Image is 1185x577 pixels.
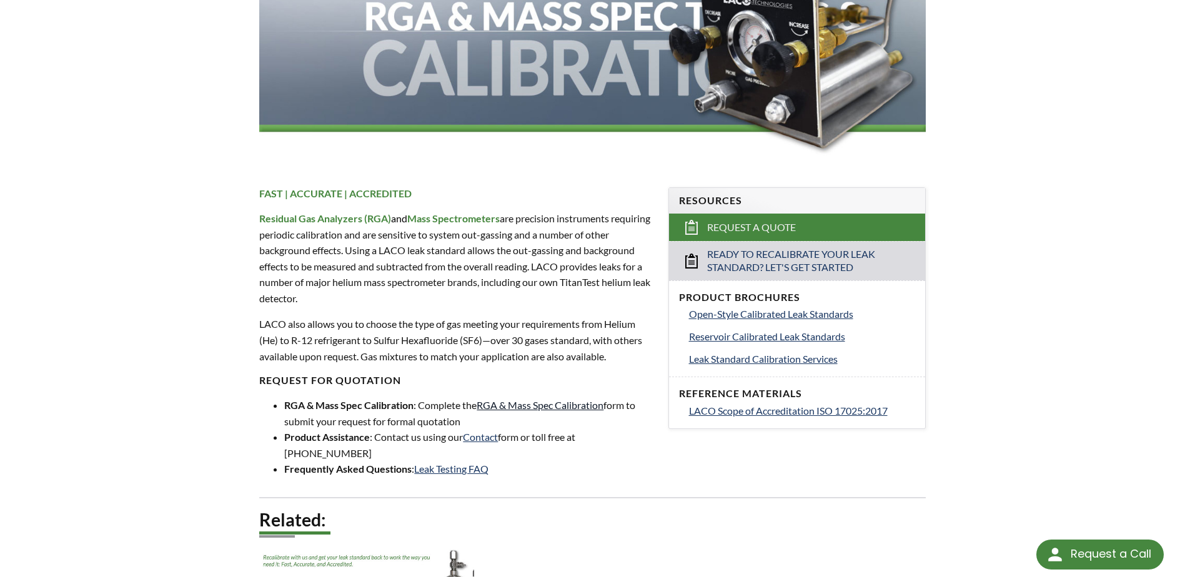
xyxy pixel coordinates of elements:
[284,463,412,475] strong: Frequently Asked Questions
[284,429,653,461] li: : Contact us using our form or toll free at [PHONE_NUMBER]
[407,212,500,224] strong: Mass Spectrometers
[259,210,653,307] p: are precision instruments requiring periodic calibration and are sensitive to system out-gassing ...
[689,308,853,320] span: Open-Style Calibrated Leak Standards
[689,328,915,345] a: Reservoir Calibrated Leak Standards
[689,353,838,365] span: Leak Standard Calibration Services
[1045,545,1065,565] img: round button
[1036,540,1164,570] div: Request a Call
[689,403,915,419] a: LACO Scope of Accreditation ISO 17025:2017
[463,431,498,443] a: Contact
[1071,540,1151,568] div: Request a Call
[477,399,603,411] a: RGA & Mass Spec Calibration
[669,241,925,280] a: Ready to Recalibrate Your Leak Standard? Let's Get Started
[259,212,391,224] strong: Residual Gas Analyzers (RGA)
[679,291,915,304] h4: Product Brochures
[679,387,915,400] h4: Reference Materials
[689,306,915,322] a: Open-Style Calibrated Leak Standards
[284,461,653,477] li: :
[689,351,915,367] a: Leak Standard Calibration Services
[391,212,407,224] span: and
[679,194,915,207] h4: Resources
[284,431,370,443] strong: Product Assistance
[284,397,653,429] li: : Complete the form to submit your request for formal quotation
[259,374,653,387] h4: REQUEST FOR QUOTATION
[707,248,888,274] span: Ready to Recalibrate Your Leak Standard? Let's Get Started
[689,405,888,417] span: LACO Scope of Accreditation ISO 17025:2017
[707,221,796,234] span: Request a Quote
[414,463,488,475] a: Leak Testing FAQ
[259,187,412,199] strong: FAST | ACCURATE | ACCREDITED
[259,508,925,531] h2: Related:
[689,330,845,342] span: Reservoir Calibrated Leak Standards
[259,316,653,364] p: LACO also allows you to choose the type of gas meeting your requirements from Helium (He) to R-12...
[284,399,414,411] strong: RGA & Mass Spec Calibration
[669,214,925,241] a: Request a Quote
